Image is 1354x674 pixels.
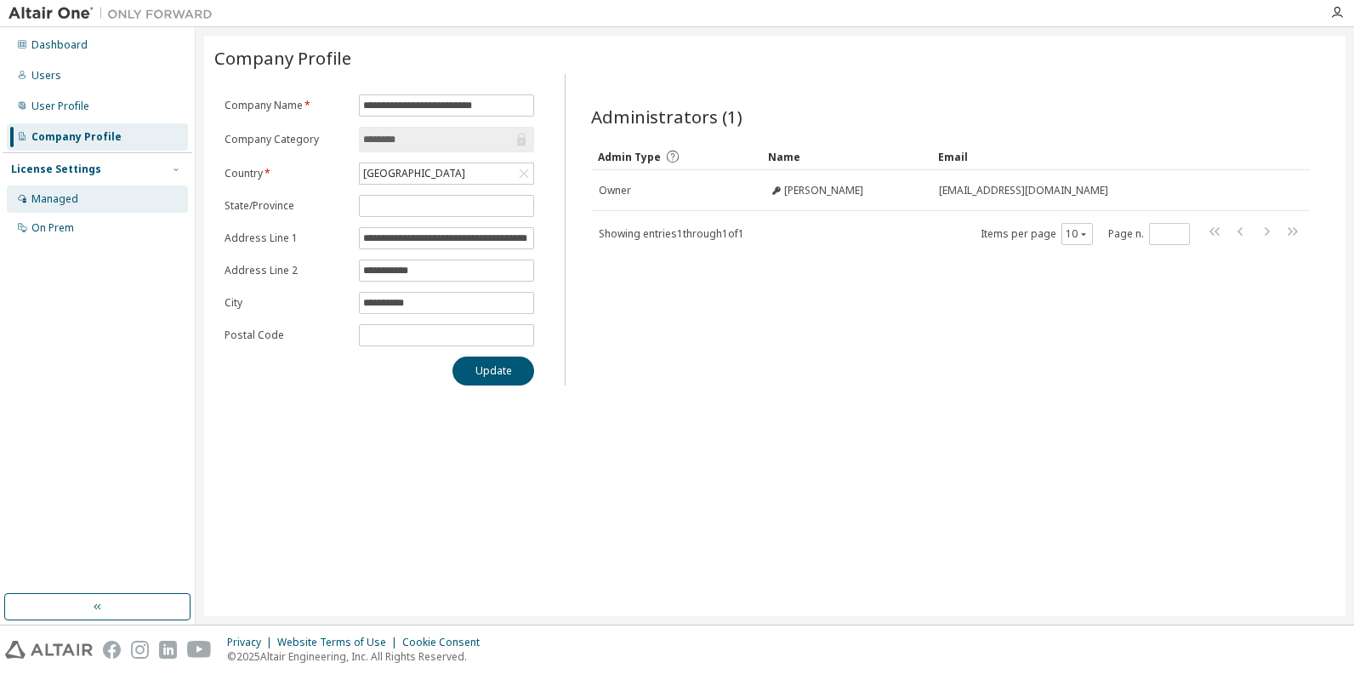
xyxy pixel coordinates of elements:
[981,223,1093,245] span: Items per page
[452,357,534,386] button: Update
[31,130,122,144] div: Company Profile
[784,184,863,197] span: [PERSON_NAME]
[131,641,149,659] img: instagram.svg
[768,143,924,170] div: Name
[225,133,349,146] label: Company Category
[599,226,744,241] span: Showing entries 1 through 1 of 1
[187,641,212,659] img: youtube.svg
[31,100,89,113] div: User Profile
[225,328,349,342] label: Postal Code
[227,636,277,649] div: Privacy
[31,69,61,83] div: Users
[31,192,78,206] div: Managed
[598,150,661,164] span: Admin Type
[402,636,490,649] div: Cookie Consent
[599,184,631,197] span: Owner
[31,38,88,52] div: Dashboard
[1108,223,1190,245] span: Page n.
[214,46,351,70] span: Company Profile
[225,99,349,112] label: Company Name
[225,167,349,180] label: Country
[939,184,1108,197] span: [EMAIL_ADDRESS][DOMAIN_NAME]
[225,231,349,245] label: Address Line 1
[277,636,402,649] div: Website Terms of Use
[159,641,177,659] img: linkedin.svg
[591,105,742,129] span: Administrators (1)
[225,296,349,310] label: City
[5,641,93,659] img: altair_logo.svg
[360,163,533,184] div: [GEOGRAPHIC_DATA]
[225,264,349,277] label: Address Line 2
[1066,227,1089,241] button: 10
[938,143,1262,170] div: Email
[9,5,221,22] img: Altair One
[361,164,468,183] div: [GEOGRAPHIC_DATA]
[225,199,349,213] label: State/Province
[31,221,74,235] div: On Prem
[11,163,101,176] div: License Settings
[103,641,121,659] img: facebook.svg
[227,649,490,664] p: © 2025 Altair Engineering, Inc. All Rights Reserved.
